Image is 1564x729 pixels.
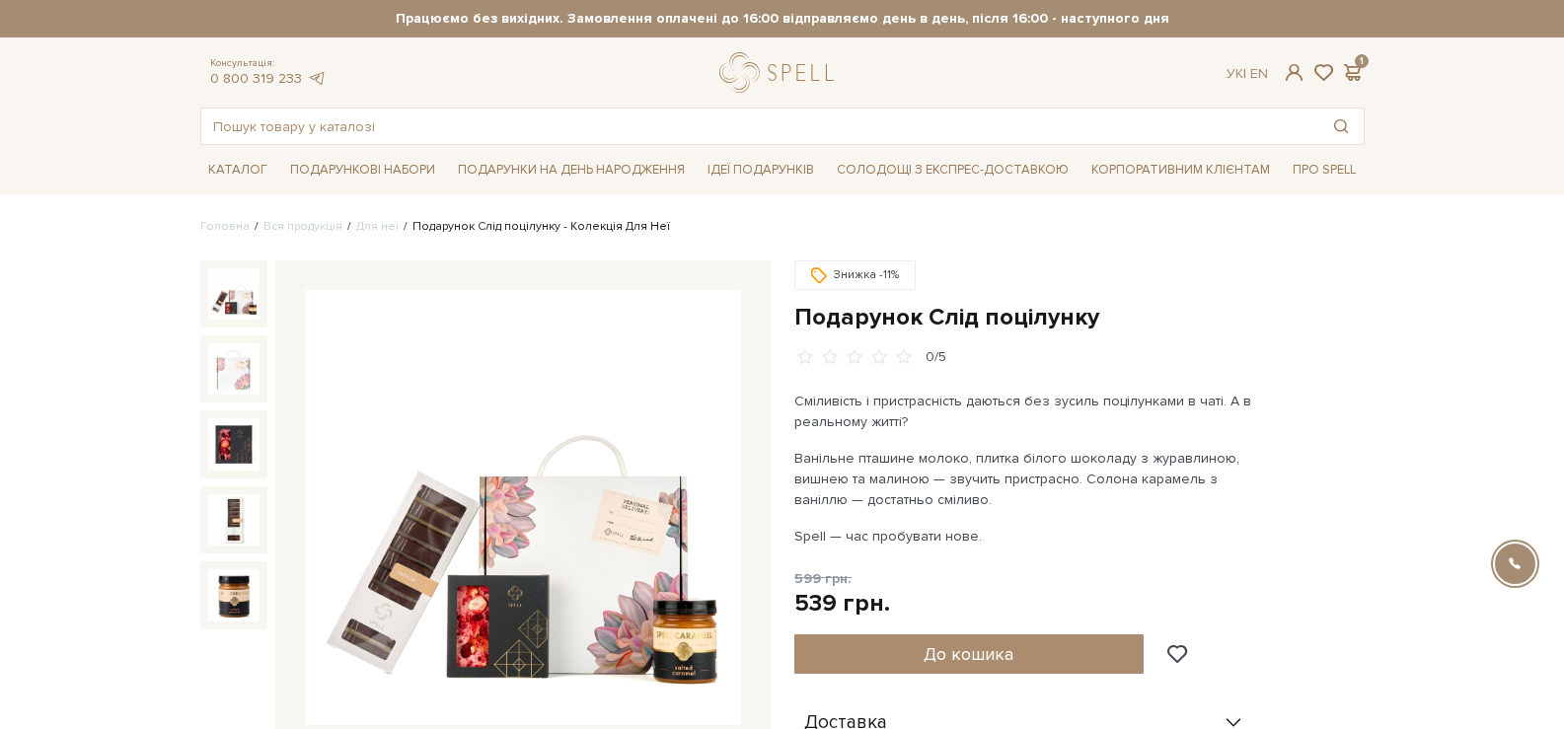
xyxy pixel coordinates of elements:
[200,10,1365,28] strong: Працюємо без вихідних. Замовлення оплачені до 16:00 відправляємо день в день, після 16:00 - насту...
[926,348,946,367] div: 0/5
[399,218,670,236] li: Подарунок Слід поцілунку - Колекція Для Неї
[208,418,260,470] img: Подарунок Слід поцілунку
[210,57,327,70] span: Консультація:
[794,588,890,619] div: 539 грн.
[719,52,843,93] a: logo
[201,109,1318,144] input: Пошук товару у каталозі
[208,268,260,320] img: Подарунок Слід поцілунку
[794,391,1257,432] p: Сміливість і пристрасність даються без зусиль поцілунками в чаті. А в реальному житті?
[263,219,342,234] a: Вся продукція
[208,343,260,395] img: Подарунок Слід поцілунку
[1250,65,1268,82] a: En
[794,570,852,587] span: 599 грн.
[794,526,1257,547] p: Spell — час пробувати нове.
[208,569,260,620] img: Подарунок Слід поцілунку
[307,70,327,87] a: telegram
[210,70,302,87] a: 0 800 319 233
[794,634,1145,674] button: До кошика
[1083,155,1278,185] a: Корпоративним клієнтам
[829,153,1077,186] a: Солодощі з експрес-доставкою
[1227,65,1268,83] div: Ук
[924,643,1013,665] span: До кошика
[1243,65,1246,82] span: |
[794,260,916,290] div: Знижка -11%
[356,219,399,234] a: Для неї
[305,290,741,726] img: Подарунок Слід поцілунку
[1285,155,1364,185] a: Про Spell
[700,155,822,185] a: Ідеї подарунків
[208,494,260,546] img: Подарунок Слід поцілунку
[282,155,443,185] a: Подарункові набори
[794,302,1365,332] h1: Подарунок Слід поцілунку
[450,155,693,185] a: Подарунки на День народження
[1318,109,1364,144] button: Пошук товару у каталозі
[200,155,275,185] a: Каталог
[794,448,1257,510] p: Ванільне пташине молоко, плитка білого шоколаду з журавлиною, вишнею та малиною — звучить пристра...
[200,219,250,234] a: Головна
